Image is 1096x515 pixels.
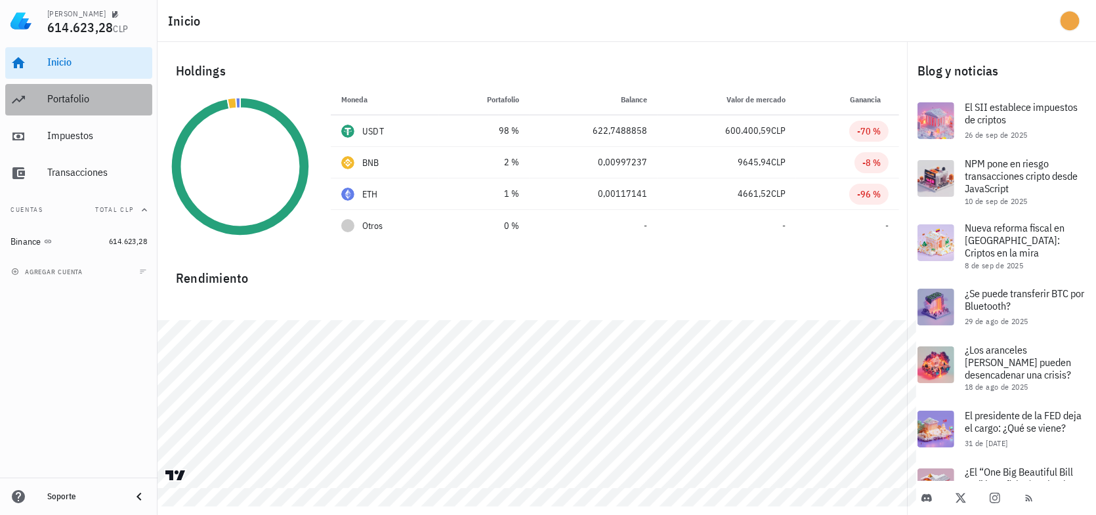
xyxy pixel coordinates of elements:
[965,438,1008,448] span: 31 de [DATE]
[11,236,41,247] div: Binance
[109,236,147,246] span: 614.623,28
[857,188,881,201] div: -96 %
[5,47,152,79] a: Inicio
[47,166,147,178] div: Transacciones
[5,194,152,226] button: CuentasTotal CLP
[114,23,129,35] span: CLP
[907,150,1096,214] a: NPM pone en riesgo transacciones cripto desde JavaScript 10 de sep de 2025
[165,50,899,92] div: Holdings
[47,129,147,142] div: Impuestos
[5,121,152,152] a: Impuestos
[907,336,1096,400] a: ¿Los aranceles [PERSON_NAME] pueden desencadenar una crisis? 18 de ago de 2025
[965,382,1028,392] span: 18 de ago de 2025
[341,188,354,201] div: ETH-icon
[450,187,519,201] div: 1 %
[658,84,796,115] th: Valor de mercado
[862,156,881,169] div: -8 %
[450,219,519,233] div: 0 %
[165,257,899,289] div: Rendimiento
[965,196,1028,206] span: 10 de sep de 2025
[5,84,152,115] a: Portafolio
[965,221,1064,259] span: Nueva reforma fiscal en [GEOGRAPHIC_DATA]: Criptos en la mira
[341,125,354,138] div: USDT-icon
[164,469,187,482] a: Charting by TradingView
[95,205,134,214] span: Total CLP
[47,18,114,36] span: 614.623,28
[47,491,121,502] div: Soporte
[1059,10,1080,31] div: avatar
[5,226,152,257] a: Binance 614.623,28
[362,156,379,169] div: BNB
[362,188,378,201] div: ETH
[907,278,1096,336] a: ¿Se puede transferir BTC por Bluetooth? 29 de ago de 2025
[725,125,771,136] span: 600.400,59
[965,287,1084,312] span: ¿Se puede transferir BTC por Bluetooth?
[857,125,881,138] div: -70 %
[738,188,771,199] span: 4661,52
[907,214,1096,278] a: Nueva reforma fiscal en [GEOGRAPHIC_DATA]: Criptos en la mira 8 de sep de 2025
[907,400,1096,458] a: El presidente de la FED deja el cargo: ¿Qué se viene? 31 de [DATE]
[965,260,1023,270] span: 8 de sep de 2025
[168,10,206,31] h1: Inicio
[850,94,889,104] span: Ganancia
[965,100,1078,126] span: El SII establece impuestos de criptos
[14,268,83,276] span: agregar cuenta
[450,155,519,169] div: 2 %
[47,56,147,68] div: Inicio
[47,9,106,19] div: [PERSON_NAME]
[885,220,889,232] span: -
[362,125,384,138] div: USDT
[540,124,648,138] div: 622,7488858
[965,316,1028,326] span: 29 de ago de 2025
[47,93,147,105] div: Portafolio
[965,130,1028,140] span: 26 de sep de 2025
[965,409,1082,434] span: El presidente de la FED deja el cargo: ¿Qué se viene?
[907,92,1096,150] a: El SII establece impuestos de criptos 26 de sep de 2025
[8,265,89,278] button: agregar cuenta
[331,84,439,115] th: Moneda
[965,157,1078,195] span: NPM pone en riesgo transacciones cripto desde JavaScript
[771,188,786,199] span: CLP
[450,124,519,138] div: 98 %
[771,156,786,168] span: CLP
[540,187,648,201] div: 0,00117141
[782,220,786,232] span: -
[11,10,32,31] img: LedgiFi
[965,343,1071,381] span: ¿Los aranceles [PERSON_NAME] pueden desencadenar una crisis?
[771,125,786,136] span: CLP
[439,84,530,115] th: Portafolio
[530,84,658,115] th: Balance
[5,157,152,189] a: Transacciones
[540,155,648,169] div: 0,00997237
[341,156,354,169] div: BNB-icon
[644,220,647,232] span: -
[738,156,771,168] span: 9645,94
[907,50,1096,92] div: Blog y noticias
[362,219,383,233] span: Otros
